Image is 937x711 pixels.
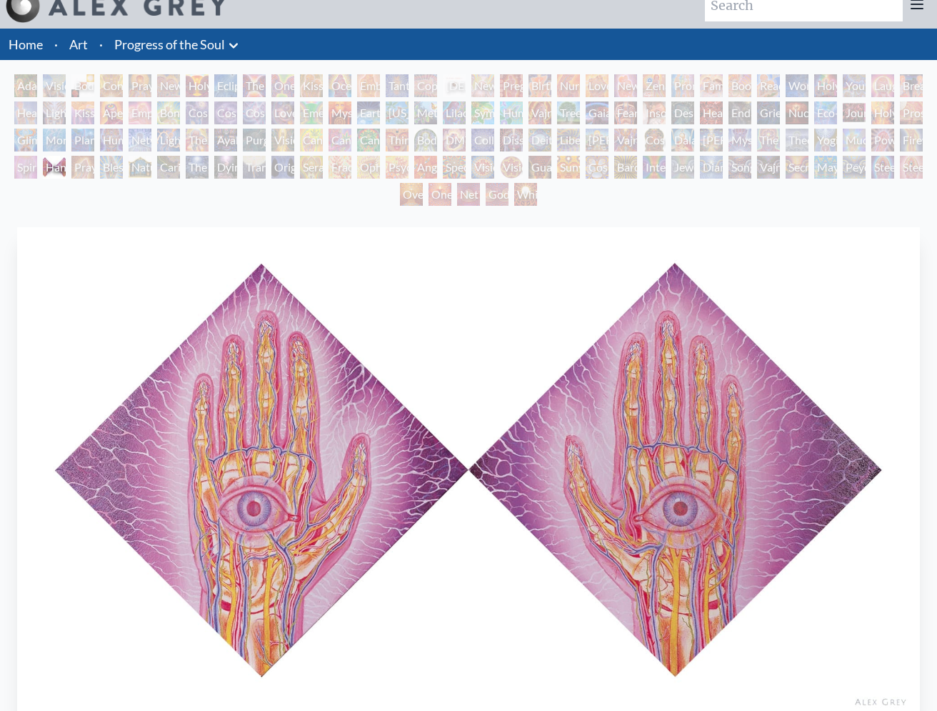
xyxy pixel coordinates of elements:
div: Dying [214,156,237,179]
div: Holy Fire [871,101,894,124]
div: Promise [671,74,694,97]
div: Vajra Being [757,156,780,179]
div: [US_STATE] Song [386,101,409,124]
div: Cosmic Elf [586,156,608,179]
div: Endarkenment [728,101,751,124]
div: Diamond Being [700,156,723,179]
div: Grieving [757,101,780,124]
div: White Light [514,183,537,206]
div: Peyote Being [843,156,866,179]
div: Steeplehead 1 [871,156,894,179]
div: Humming Bird [500,101,523,124]
div: Liberation Through Seeing [557,129,580,151]
div: Headache [700,101,723,124]
div: Cannabacchus [357,129,380,151]
div: Human Geometry [100,129,123,151]
div: Despair [671,101,694,124]
div: Nuclear Crucifixion [786,101,808,124]
div: Visionary Origin of Language [43,74,66,97]
div: Steeplehead 2 [900,156,923,179]
div: Holy Family [814,74,837,97]
div: Yogi & the Möbius Sphere [814,129,837,151]
a: Home [9,36,43,52]
div: Interbeing [643,156,666,179]
div: Deities & Demons Drinking from the Milky Pool [528,129,551,151]
div: Secret Writing Being [786,156,808,179]
div: Praying [129,74,151,97]
div: One [429,183,451,206]
div: Angel Skin [414,156,437,179]
div: [PERSON_NAME] [586,129,608,151]
div: Pregnancy [500,74,523,97]
div: Lightworker [157,129,180,151]
div: Vajra Horse [528,101,551,124]
div: Bond [157,101,180,124]
div: Reading [757,74,780,97]
div: Firewalking [900,129,923,151]
div: Mystic Eye [728,129,751,151]
div: The Kiss [243,74,266,97]
a: Art [69,34,88,54]
div: Earth Energies [357,101,380,124]
div: One Taste [271,74,294,97]
div: Cosmic Lovers [243,101,266,124]
div: [DEMOGRAPHIC_DATA] Embryo [443,74,466,97]
li: · [94,29,109,60]
div: Fractal Eyes [329,156,351,179]
div: Tree & Person [557,101,580,124]
div: Godself [486,183,508,206]
div: Cosmic [DEMOGRAPHIC_DATA] [643,129,666,151]
div: Vision Crystal [471,156,494,179]
div: Third Eye Tears of Joy [386,129,409,151]
div: Lightweaver [43,101,66,124]
div: Mudra [843,129,866,151]
div: Love Circuit [586,74,608,97]
div: Jewel Being [671,156,694,179]
div: Holy Grail [186,74,209,97]
div: Psychomicrograph of a Fractal Paisley Cherub Feather Tip [386,156,409,179]
div: Guardian of Infinite Vision [528,156,551,179]
div: Planetary Prayers [71,129,94,151]
div: Insomnia [643,101,666,124]
div: Vision Tree [271,129,294,151]
div: Transfiguration [243,156,266,179]
div: Bardo Being [614,156,637,179]
div: Dalai Lama [671,129,694,151]
div: Emerald Grail [300,101,323,124]
div: Breathing [900,74,923,97]
div: Family [700,74,723,97]
div: Copulating [414,74,437,97]
div: Monochord [43,129,66,151]
a: Progress of the Soul [114,34,225,54]
div: Cannabis Mudra [300,129,323,151]
div: Sunyata [557,156,580,179]
div: Body, Mind, Spirit [71,74,94,97]
div: Networks [129,129,151,151]
div: Wonder [786,74,808,97]
div: Nursing [557,74,580,97]
div: Net of Being [457,183,480,206]
div: Oversoul [400,183,423,206]
div: Cosmic Creativity [186,101,209,124]
div: Eclipse [214,74,237,97]
div: Contemplation [100,74,123,97]
div: Zena Lotus [643,74,666,97]
div: Boo-boo [728,74,751,97]
div: Aperture [100,101,123,124]
div: Power to the Peaceful [871,129,894,151]
div: Kiss of the [MEDICAL_DATA] [71,101,94,124]
div: Body/Mind as a Vibratory Field of Energy [414,129,437,151]
div: Lilacs [443,101,466,124]
div: Cannabis Sutra [329,129,351,151]
div: The Seer [757,129,780,151]
div: Adam & Eve [14,74,37,97]
div: New Family [614,74,637,97]
div: Embracing [357,74,380,97]
div: Song of Vajra Being [728,156,751,179]
div: Laughing Man [871,74,894,97]
div: Eco-Atlas [814,101,837,124]
div: Blessing Hand [100,156,123,179]
div: Prostration [900,101,923,124]
div: Ayahuasca Visitation [214,129,237,151]
div: Dissectional Art for Tool's Lateralus CD [500,129,523,151]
